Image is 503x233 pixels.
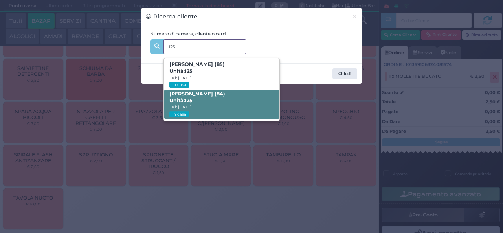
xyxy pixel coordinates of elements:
b: [PERSON_NAME] (84) [169,91,225,103]
small: Dal: [DATE] [169,105,191,110]
strong: 125 [185,68,193,74]
input: Es. 'Mario Rossi', '220' o '108123234234' [163,39,246,54]
label: Numero di camera, cliente o card [150,31,226,37]
b: [PERSON_NAME] (85) [169,61,225,74]
h3: Ricerca cliente [146,12,197,21]
button: Chiudi [348,8,362,26]
small: Dal: [DATE] [169,75,191,81]
span: × [352,12,357,21]
small: In casa [169,82,189,88]
button: Chiudi [332,68,357,79]
strong: 125 [185,97,193,103]
span: Unità: [169,68,193,75]
span: Unità: [169,97,193,104]
small: In casa [169,111,189,117]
